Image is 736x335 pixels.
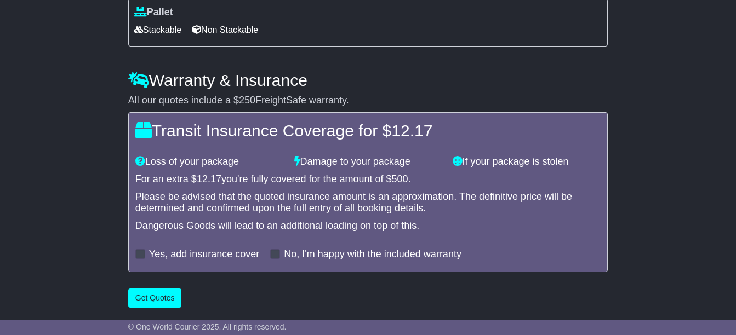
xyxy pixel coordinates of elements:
div: Please be advised that the quoted insurance amount is an approximation. The definitive price will... [135,191,601,215]
span: 250 [239,95,255,106]
div: Damage to your package [289,156,448,168]
h4: Warranty & Insurance [128,71,608,89]
span: Non Stackable [192,21,258,38]
button: Get Quotes [128,288,182,308]
span: 12.17 [197,174,221,184]
span: © One World Courier 2025. All rights reserved. [128,322,287,331]
div: If your package is stolen [447,156,606,168]
label: Pallet [134,7,173,19]
div: Dangerous Goods will lead to an additional loading on top of this. [135,220,601,232]
h4: Transit Insurance Coverage for $ [135,122,601,140]
label: No, I'm happy with the included warranty [284,249,461,261]
span: 12.17 [391,122,432,140]
div: Loss of your package [130,156,289,168]
div: For an extra $ you're fully covered for the amount of $ . [135,174,601,186]
label: Yes, add insurance cover [149,249,259,261]
span: Stackable [134,21,181,38]
span: 500 [392,174,408,184]
div: All our quotes include a $ FreightSafe warranty. [128,95,608,107]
